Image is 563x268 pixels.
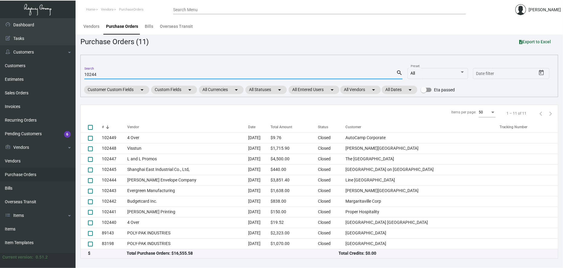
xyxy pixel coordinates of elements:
mat-chip: All Statuses [245,86,287,94]
td: Closed [318,164,345,175]
td: Evergreen Manufacturing [127,185,248,196]
td: Visstun [127,143,248,154]
div: Total Amount [270,124,318,130]
div: Total Amount [270,124,292,130]
td: 102449 [102,132,127,143]
mat-icon: arrow_drop_down [406,86,414,93]
mat-chip: All Vendors [340,86,381,94]
div: # [102,124,104,130]
td: POLY-PAK INDUSTRIES [127,238,248,249]
span: PurchaseOrders [119,8,144,11]
input: Start date [476,71,495,76]
td: [DATE] [248,154,270,164]
td: Closed [318,185,345,196]
mat-chip: All Dates [382,86,417,94]
div: Status [318,124,328,130]
div: Customer [345,124,361,130]
span: Home [86,8,95,11]
td: Closed [318,238,345,249]
span: Export to Excel [519,39,551,44]
td: 102448 [102,143,127,154]
td: $1,070.00 [270,238,318,249]
mat-icon: arrow_drop_down [138,86,146,93]
td: L and L Promos [127,154,248,164]
td: 83198 [102,238,127,249]
td: POLY-PAK INDUSTRIES [127,228,248,238]
td: [PERSON_NAME][GEOGRAPHIC_DATA] [345,143,500,154]
td: The [GEOGRAPHIC_DATA] [345,154,500,164]
td: [GEOGRAPHIC_DATA] [345,228,500,238]
td: [PERSON_NAME][GEOGRAPHIC_DATA] [345,185,500,196]
td: [DATE] [248,164,270,175]
td: $150.00 [270,207,318,217]
div: Vendor [127,124,139,130]
td: $19.52 [270,217,318,228]
span: All [411,71,415,76]
mat-chip: Custom Fields [151,86,197,94]
td: [DATE] [248,238,270,249]
div: Customer [345,124,500,130]
td: [DATE] [248,196,270,207]
td: Shanghai East Industrial Co., Ltd, [127,164,248,175]
div: Total Purchase Orders: $16,555.58 [127,250,339,257]
td: $838.00 [270,196,318,207]
div: 1 – 11 of 11 [506,111,526,116]
span: Eta passed [434,86,455,93]
td: 102447 [102,154,127,164]
td: $1,715.90 [270,143,318,154]
div: Date [248,124,270,130]
td: 102441 [102,207,127,217]
td: $4,500.00 [270,154,318,164]
td: 102444 [102,175,127,185]
button: Next page [546,109,555,118]
td: [PERSON_NAME] Printing [127,207,248,217]
td: [DATE] [248,175,270,185]
button: Export to Excel [514,36,556,47]
td: [DATE] [248,143,270,154]
td: [DATE] [248,207,270,217]
div: Vendor [127,124,248,130]
td: [DATE] [248,228,270,238]
td: [GEOGRAPHIC_DATA] on [GEOGRAPHIC_DATA] [345,164,500,175]
div: Items per page: [451,109,476,115]
div: Overseas Transit [160,23,193,30]
div: Current version: [2,254,33,260]
td: $3,851.40 [270,175,318,185]
td: 102440 [102,217,127,228]
td: Closed [318,154,345,164]
td: $440.00 [270,164,318,175]
td: Line [GEOGRAPHIC_DATA] [345,175,500,185]
td: AutoCamp Corporate [345,132,500,143]
div: Purchase Orders (11) [80,36,149,47]
td: Closed [318,207,345,217]
div: Vendors [83,23,99,30]
td: Closed [318,228,345,238]
mat-icon: search [396,69,403,77]
mat-chip: All Currencies [199,86,244,94]
span: 50 [479,110,483,114]
td: Proper Hospitality [345,207,500,217]
div: 0.51.2 [36,254,48,260]
mat-icon: arrow_drop_down [370,86,377,93]
div: Tracking Number [500,124,558,130]
td: Closed [318,175,345,185]
td: [GEOGRAPHIC_DATA] [345,238,500,249]
mat-chip: All Entered Users [289,86,339,94]
td: Budgetcard Inc. [127,196,248,207]
mat-chip: Customer Custom Fields [84,86,149,94]
button: Open calendar [537,68,546,78]
div: [PERSON_NAME] [529,7,561,13]
div: Date [248,124,255,130]
mat-select: Items per page: [479,110,496,115]
td: [DATE] [248,132,270,143]
td: Closed [318,217,345,228]
td: Margaritaville Corp [345,196,500,207]
div: Bills [145,23,153,30]
td: 4 Over [127,217,248,228]
div: Total Credits: $0.00 [338,250,551,257]
div: # [102,124,127,130]
td: [PERSON_NAME] Envelope Company [127,175,248,185]
img: admin@bootstrapmaster.com [515,4,526,15]
td: 102442 [102,196,127,207]
mat-icon: arrow_drop_down [276,86,283,93]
